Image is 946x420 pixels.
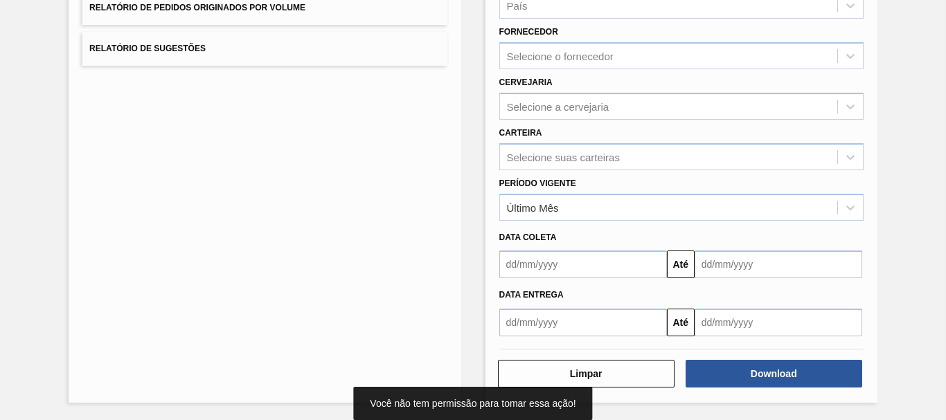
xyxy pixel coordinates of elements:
[667,309,695,336] button: Até
[507,100,609,112] div: Selecione a cervejaria
[89,3,305,12] span: Relatório de Pedidos Originados por Volume
[499,77,553,87] label: Cervejaria
[499,250,667,278] input: dd/mm/yyyy
[499,27,558,37] label: Fornecedor
[499,309,667,336] input: dd/mm/yyyy
[82,32,447,66] button: Relatório de Sugestões
[89,44,206,53] span: Relatório de Sugestões
[507,51,614,62] div: Selecione o fornecedor
[695,309,862,336] input: dd/mm/yyyy
[498,360,675,387] button: Limpar
[499,128,542,138] label: Carteira
[370,398,575,409] span: Você não tem permissão para tomar essa ação!
[667,250,695,278] button: Até
[499,232,557,242] span: Data coleta
[507,151,620,163] div: Selecione suas carteiras
[695,250,862,278] input: dd/mm/yyyy
[499,179,576,188] label: Período Vigente
[499,290,564,300] span: Data entrega
[507,201,559,213] div: Último Mês
[686,360,862,387] button: Download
